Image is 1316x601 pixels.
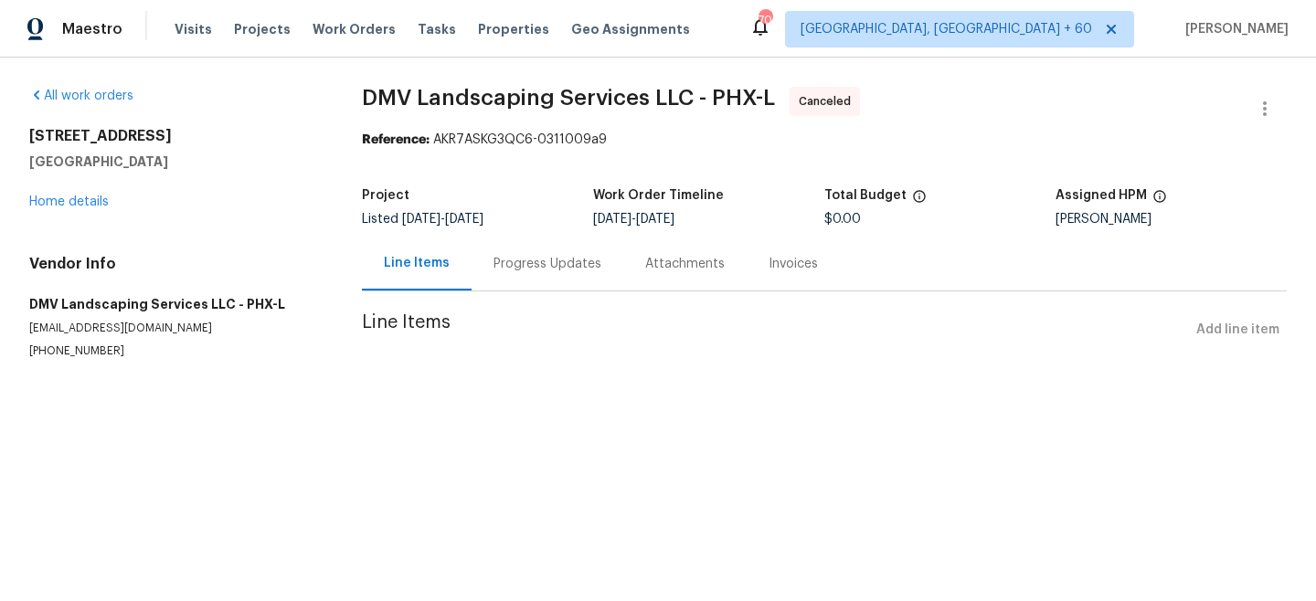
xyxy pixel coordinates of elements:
[402,213,440,226] span: [DATE]
[402,213,483,226] span: -
[62,20,122,38] span: Maestro
[29,127,318,145] h2: [STREET_ADDRESS]
[29,321,318,336] p: [EMAIL_ADDRESS][DOMAIN_NAME]
[1056,213,1287,226] div: [PERSON_NAME]
[313,20,396,38] span: Work Orders
[362,213,483,226] span: Listed
[478,20,549,38] span: Properties
[418,23,456,36] span: Tasks
[799,92,858,111] span: Canceled
[824,213,861,226] span: $0.00
[636,213,674,226] span: [DATE]
[362,189,409,202] h5: Project
[29,153,318,171] h5: [GEOGRAPHIC_DATA]
[175,20,212,38] span: Visits
[29,343,318,359] p: [PHONE_NUMBER]
[593,213,631,226] span: [DATE]
[912,189,927,213] span: The total cost of line items that have been proposed by Opendoor. This sum includes line items th...
[384,254,450,272] div: Line Items
[801,20,1092,38] span: [GEOGRAPHIC_DATA], [GEOGRAPHIC_DATA] + 60
[1178,20,1289,38] span: [PERSON_NAME]
[593,189,724,202] h5: Work Order Timeline
[645,255,725,273] div: Attachments
[593,213,674,226] span: -
[362,313,1189,347] span: Line Items
[29,195,109,208] a: Home details
[1056,189,1147,202] h5: Assigned HPM
[824,189,907,202] h5: Total Budget
[29,90,133,102] a: All work orders
[1152,189,1167,213] span: The hpm assigned to this work order.
[362,133,430,146] b: Reference:
[759,11,771,29] div: 700
[362,87,775,109] span: DMV Landscaping Services LLC - PHX-L
[493,255,601,273] div: Progress Updates
[29,255,318,273] h4: Vendor Info
[29,295,318,313] h5: DMV Landscaping Services LLC - PHX-L
[362,131,1287,149] div: AKR7ASKG3QC6-0311009a9
[571,20,690,38] span: Geo Assignments
[445,213,483,226] span: [DATE]
[234,20,291,38] span: Projects
[769,255,818,273] div: Invoices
